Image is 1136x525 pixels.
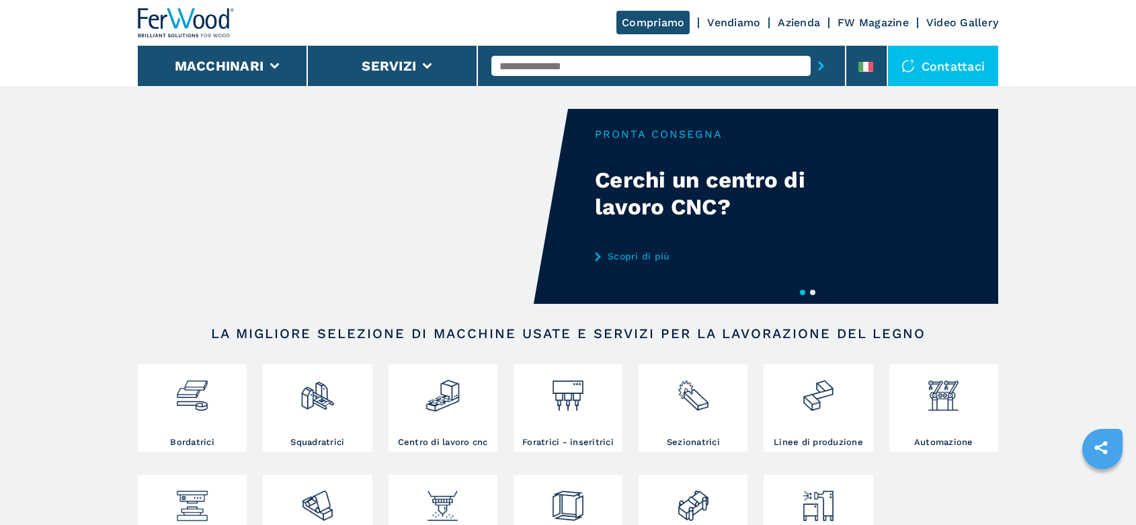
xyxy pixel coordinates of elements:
[514,364,622,452] a: Foratrici - inseritrici
[300,478,335,524] img: levigatrici_2.png
[676,478,711,524] img: lavorazione_porte_finestre_2.png
[174,478,210,524] img: pressa-strettoia.png
[639,364,747,452] a: Sezionatrici
[914,436,973,448] h3: Automazione
[550,478,585,524] img: montaggio_imballaggio_2.png
[175,58,264,74] button: Macchinari
[764,364,873,452] a: Linee di produzione
[425,478,460,524] img: verniciatura_1.png
[389,364,497,452] a: Centro di lavoro cnc
[800,290,805,295] button: 1
[888,46,999,86] div: Contattaci
[138,364,247,452] a: Bordatrici
[838,16,909,29] a: FW Magazine
[774,436,863,448] h3: Linee di produzione
[778,16,820,29] a: Azienda
[801,478,836,524] img: aspirazione_1.png
[801,368,836,413] img: linee_di_produzione_2.png
[676,368,711,413] img: sezionatrici_2.png
[616,11,690,34] a: Compriamo
[362,58,416,74] button: Servizi
[811,50,831,81] button: submit-button
[170,436,214,448] h3: Bordatrici
[1079,465,1126,515] iframe: Chat
[889,364,998,452] a: Automazione
[174,368,210,413] img: bordatrici_1.png
[550,368,585,413] img: foratrici_inseritrici_2.png
[300,368,335,413] img: squadratrici_2.png
[926,368,961,413] img: automazione.png
[290,436,344,448] h3: Squadratrici
[138,109,568,304] video: Your browser does not support the video tag.
[926,16,998,29] a: Video Gallery
[263,364,372,452] a: Squadratrici
[425,368,460,413] img: centro_di_lavoro_cnc_2.png
[181,325,955,341] h2: LA MIGLIORE SELEZIONE DI MACCHINE USATE E SERVIZI PER LA LAVORAZIONE DEL LEGNO
[810,290,815,295] button: 2
[398,436,488,448] h3: Centro di lavoro cnc
[667,436,720,448] h3: Sezionatrici
[595,251,858,261] a: Scopri di più
[138,8,235,38] img: Ferwood
[1084,431,1118,465] a: sharethis
[707,16,760,29] a: Vendiamo
[901,59,915,73] img: Contattaci
[522,436,614,448] h3: Foratrici - inseritrici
